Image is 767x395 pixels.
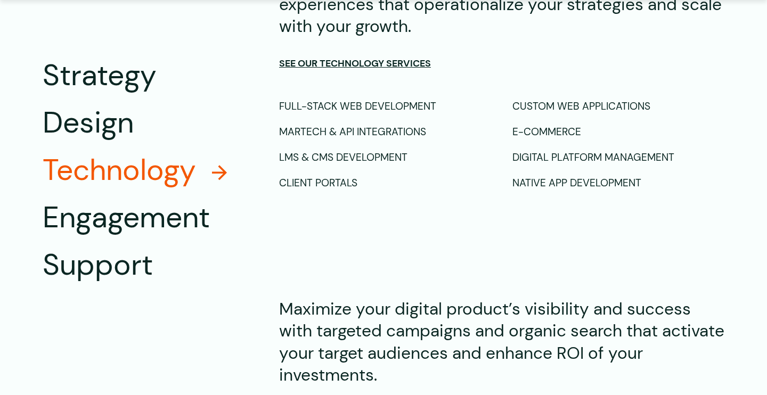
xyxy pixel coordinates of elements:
[279,170,491,196] div: Client Portals
[43,199,210,236] span: Engagement
[43,104,134,142] span: Design
[279,94,491,119] div: Full-Stack Web Development
[512,170,724,196] div: Native App Development
[43,246,243,284] a: Support
[43,199,243,236] a: Engagement
[43,151,243,189] a: Technology
[43,56,157,94] span: Strategy
[43,56,243,94] a: Strategy
[279,57,431,69] a: See our Technology Services
[512,145,724,170] div: ​​Digital Platform Management
[43,104,243,142] a: Design
[279,145,491,170] div: LMS & CMS Development
[279,298,724,385] h2: Maximize your digital product’s visibility and success with targeted campaigns and organic search...
[512,119,724,145] div: E-commerce
[279,119,491,145] div: Martech & API Integrations
[512,94,724,119] div: Custom Web Applications
[43,151,196,189] span: Technology
[43,246,153,284] span: Support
